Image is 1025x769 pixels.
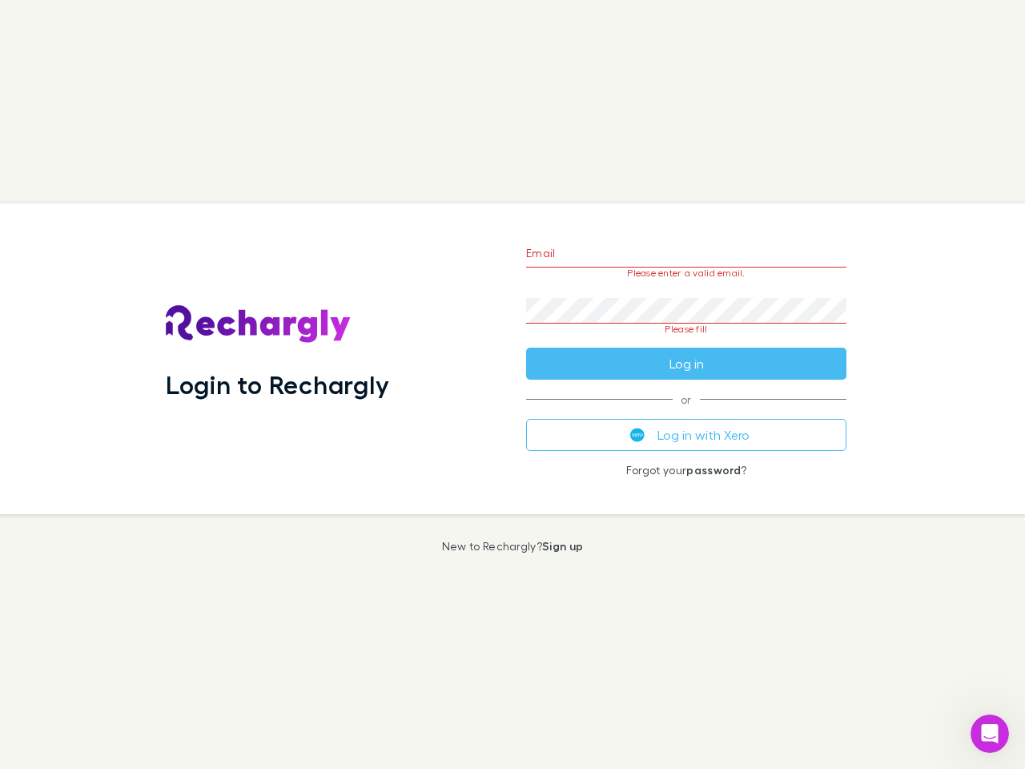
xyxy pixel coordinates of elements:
[526,419,846,451] button: Log in with Xero
[542,539,583,553] a: Sign up
[526,268,846,279] p: Please enter a valid email.
[442,540,584,553] p: New to Rechargly?
[526,464,846,477] p: Forgot your ?
[526,348,846,380] button: Log in
[630,428,645,442] img: Xero's logo
[166,369,389,400] h1: Login to Rechargly
[526,399,846,400] span: or
[166,305,352,344] img: Rechargly's Logo
[526,324,846,335] p: Please fill
[686,463,741,477] a: password
[971,715,1009,753] iframe: Intercom live chat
